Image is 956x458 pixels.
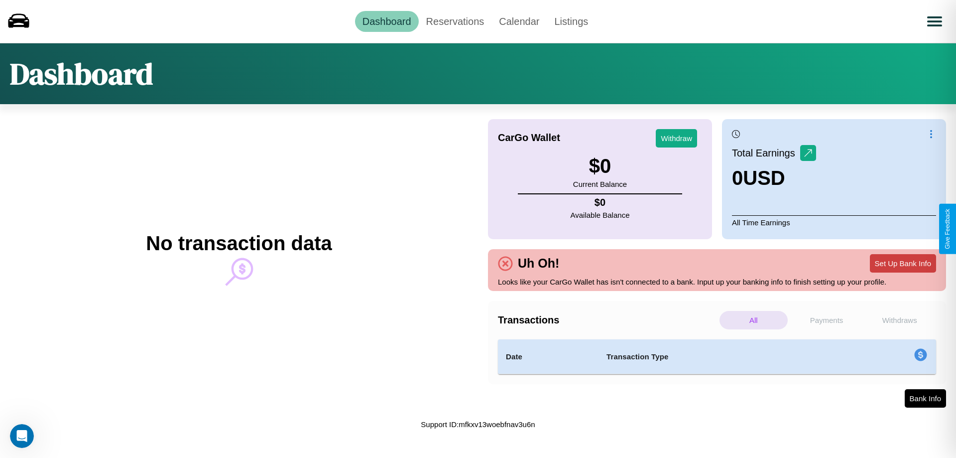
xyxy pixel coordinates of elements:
[732,167,816,189] h3: 0 USD
[498,275,936,289] p: Looks like your CarGo Wallet has isn't connected to a bank. Input up your banking info to finish ...
[606,351,833,363] h4: Transaction Type
[732,144,800,162] p: Total Earnings
[573,155,627,177] h3: $ 0
[146,232,332,255] h2: No transaction data
[571,197,630,208] h4: $ 0
[421,418,535,431] p: Support ID: mfkxv13woebfnav3u6n
[355,11,419,32] a: Dashboard
[793,311,861,329] p: Payments
[10,53,153,94] h1: Dashboard
[865,311,934,329] p: Withdraws
[732,215,936,229] p: All Time Earnings
[905,389,946,408] button: Bank Info
[719,311,788,329] p: All
[656,129,697,148] button: Withdraw
[10,424,34,448] iframe: Intercom live chat
[571,208,630,222] p: Available Balance
[944,209,951,249] div: Give Feedback
[491,11,547,32] a: Calendar
[498,339,936,374] table: simple table
[506,351,591,363] h4: Date
[921,7,949,35] button: Open menu
[573,177,627,191] p: Current Balance
[547,11,596,32] a: Listings
[513,256,564,271] h4: Uh Oh!
[870,254,936,273] button: Set Up Bank Info
[498,314,717,326] h4: Transactions
[498,132,560,144] h4: CarGo Wallet
[419,11,492,32] a: Reservations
